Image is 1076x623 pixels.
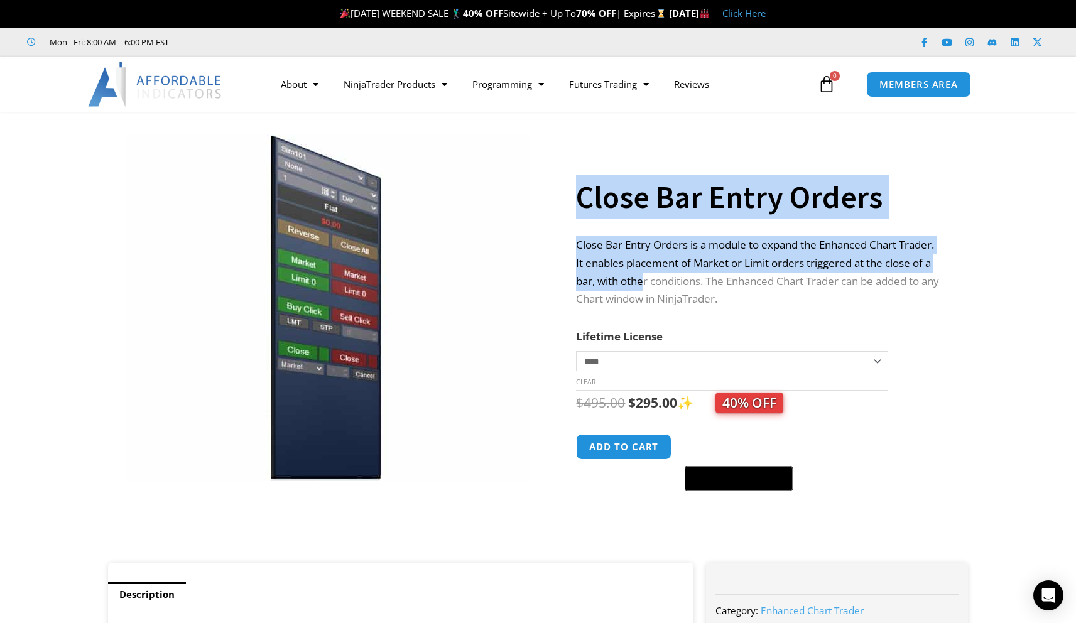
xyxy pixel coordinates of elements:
bdi: 495.00 [576,394,625,411]
span: MEMBERS AREA [879,80,958,89]
span: $ [576,394,584,411]
p: Close Bar Entry Orders is a module to expand the Enhanced Chart Trader. It enables placement of M... [576,236,943,309]
a: Programming [460,70,557,99]
button: Buy with GPay [685,466,793,491]
a: About [268,70,331,99]
bdi: 295.00 [628,394,677,411]
a: 0 [799,66,854,102]
strong: [DATE] [669,7,710,19]
div: Open Intercom Messenger [1033,580,1063,610]
label: Lifetime License [576,329,663,344]
img: 🎉 [340,9,350,18]
nav: Menu [268,70,815,99]
img: CloseBarOrders [126,134,530,481]
img: LogoAI | Affordable Indicators – NinjaTrader [88,62,223,107]
a: Click Here [722,7,766,19]
button: Add to cart [576,434,671,460]
span: [DATE] WEEKEND SALE 🏌️‍♂️ Sitewide + Up To | Expires [337,7,668,19]
iframe: PayPal Message 1 [576,499,943,510]
span: Mon - Fri: 8:00 AM – 6:00 PM EST [46,35,169,50]
a: MEMBERS AREA [866,72,971,97]
span: $ [628,394,636,411]
span: 0 [830,71,840,81]
span: Category: [715,604,758,617]
h1: Close Bar Entry Orders [576,175,943,219]
strong: 40% OFF [463,7,503,19]
a: NinjaTrader Products [331,70,460,99]
span: ✨ [677,394,783,411]
strong: 70% OFF [576,7,616,19]
iframe: Customer reviews powered by Trustpilot [187,36,375,48]
span: 40% OFF [715,393,783,413]
img: ⌛ [656,9,666,18]
a: Reviews [661,70,722,99]
a: Enhanced Chart Trader [761,604,864,617]
iframe: Secure express checkout frame [682,432,795,462]
a: Futures Trading [557,70,661,99]
a: Clear options [576,377,595,386]
img: 🏭 [700,9,709,18]
a: Description [108,582,186,607]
